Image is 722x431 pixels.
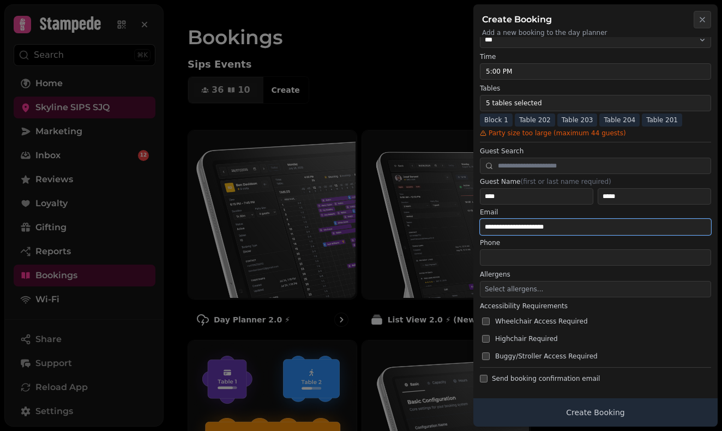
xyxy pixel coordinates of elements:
[480,95,711,111] button: 5 tables selected
[495,317,588,326] span: Wheelchair Access Required
[492,374,600,383] span: Send booking confirmation email
[520,178,611,185] span: (first or last name required)
[480,270,711,279] label: Allergens
[480,84,711,93] label: Tables
[489,129,626,137] span: Party size too large (maximum 44 guests)
[482,318,490,325] input: Wheelchair Access Required
[480,238,711,247] label: Phone
[557,113,598,127] span: Table 203
[482,28,709,37] p: Add a new booking to the day planner
[642,113,682,127] span: Table 201
[599,113,640,127] span: Table 204
[480,375,488,382] input: Send booking confirmation email
[482,335,490,343] input: Highchair Required
[480,63,711,80] button: 5:00 PM
[473,398,718,427] button: Create Booking
[495,334,558,343] span: Highchair Required
[482,352,490,360] input: Buggy/Stroller Access Required
[495,352,598,361] span: Buggy/Stroller Access Required
[480,113,513,127] span: Block 1
[480,52,711,61] label: Time
[480,302,711,310] label: Accessibility Requirements
[480,281,711,297] button: Select allergens...
[482,13,709,26] h2: Create Booking
[515,113,555,127] span: Table 202
[480,208,711,217] label: Email
[485,285,543,293] span: Select allergens...
[480,177,711,186] label: Guest Name
[480,147,711,155] label: Guest Search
